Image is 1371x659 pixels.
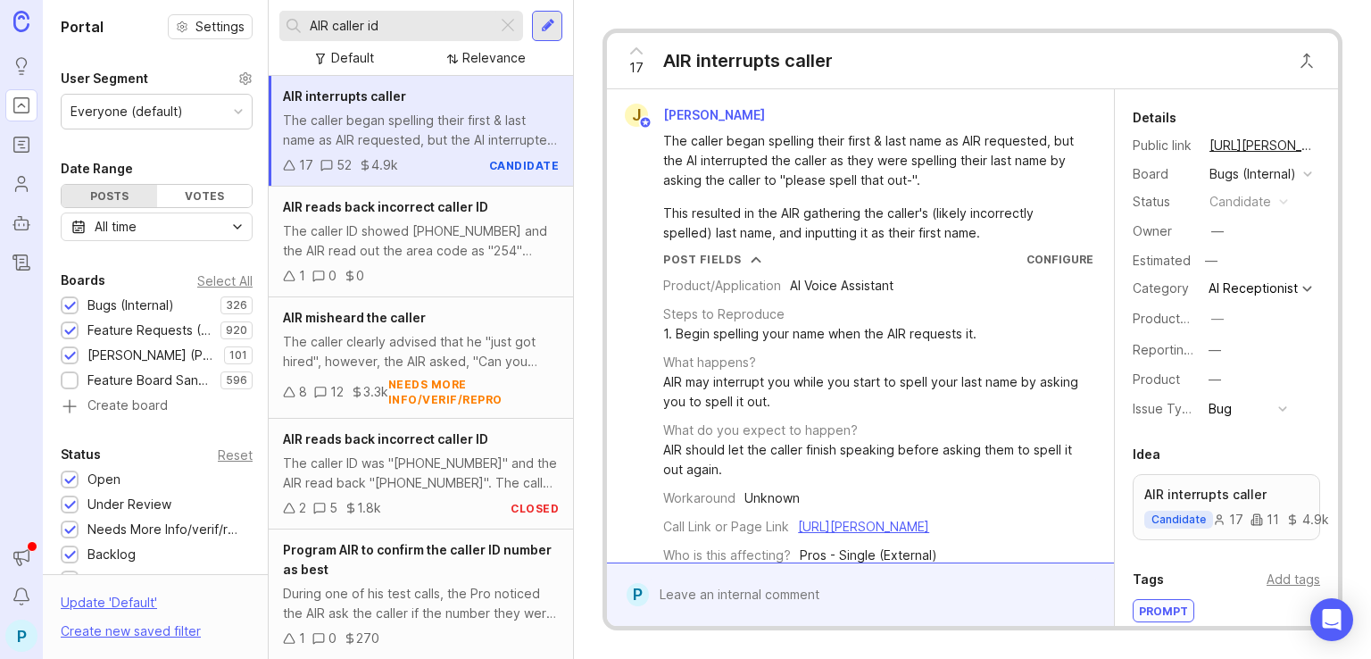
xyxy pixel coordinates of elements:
[328,629,337,648] div: 0
[329,498,337,518] div: 5
[61,593,157,621] div: Update ' Default '
[87,570,149,589] div: Candidate
[5,580,37,613] button: Notifications
[1200,249,1223,272] div: —
[614,104,779,127] a: J[PERSON_NAME]
[310,16,490,36] input: Search...
[663,546,791,565] div: Who is this affecting?
[663,440,1093,480] div: AIR should let the caller finish speaking before asking them to spell it out again.
[223,220,252,234] svg: toggle icon
[1133,136,1195,155] div: Public link
[356,266,364,286] div: 0
[226,323,247,338] p: 920
[1289,43,1325,79] button: Close button
[511,501,559,516] div: closed
[61,621,201,641] div: Create new saved filter
[462,48,526,68] div: Relevance
[5,246,37,279] a: Changelog
[1204,134,1320,157] a: [URL][PERSON_NAME]
[790,276,893,296] div: AI Voice Assistant
[157,185,253,207] div: Votes
[87,470,120,489] div: Open
[299,155,313,175] div: 17
[663,48,833,73] div: AIR interrupts caller
[625,104,648,127] div: J
[388,377,559,407] div: needs more info/verif/repro
[269,76,573,187] a: AIR interrupts callerThe caller began spelling their first & last name as AIR requested, but the ...
[5,50,37,82] a: Ideas
[489,158,560,173] div: candidate
[1209,192,1271,212] div: candidate
[639,116,652,129] img: member badge
[337,155,352,175] div: 52
[5,620,37,652] div: P
[1209,282,1298,295] div: AI Receptionist
[299,266,305,286] div: 1
[61,399,253,415] a: Create board
[1133,254,1191,267] div: Estimated
[283,454,559,493] div: The caller ID was "[PHONE_NUMBER]" and the AIR read back "[PHONE_NUMBER]". The caller asked the A...
[744,488,800,508] div: Unknown
[87,495,171,514] div: Under Review
[371,155,398,175] div: 4.9k
[95,217,137,237] div: All time
[1209,340,1221,360] div: —
[1133,444,1160,465] div: Idea
[61,270,105,291] div: Boards
[283,332,559,371] div: The caller clearly advised that he "just got hired", however, the AIR asked, "Can you please clar...
[663,324,976,344] div: 1. Begin spelling your name when the AIR requests it.
[5,89,37,121] a: Portal
[1251,513,1279,526] div: 11
[357,498,381,518] div: 1.8k
[1209,399,1232,419] div: Bug
[328,266,337,286] div: 0
[1151,513,1206,527] p: candidate
[283,199,488,214] span: AIR reads back incorrect caller ID
[1213,513,1243,526] div: 17
[283,111,559,150] div: The caller began spelling their first & last name as AIR requested, but the AI interrupted the ca...
[663,488,735,508] div: Workaround
[1133,569,1164,590] div: Tags
[87,296,174,315] div: Bugs (Internal)
[168,14,253,39] button: Settings
[299,498,306,518] div: 2
[663,372,1093,412] div: AIR may interrupt you while you start to spell your last name by asking you to spell it out.
[663,107,765,122] span: [PERSON_NAME]
[197,276,253,286] div: Select All
[663,252,761,267] button: Post Fields
[629,58,644,78] span: 17
[87,321,212,340] div: Feature Requests (Internal)
[5,129,37,161] a: Roadmaps
[663,353,756,372] div: What happens?
[1286,513,1329,526] div: 4.9k
[663,421,858,440] div: What do you expect to happen?
[5,207,37,239] a: Autopilot
[283,88,406,104] span: AIR interrupts caller
[1144,486,1309,504] p: AIR interrupts caller
[226,373,247,388] p: 596
[283,431,488,446] span: AIR reads back incorrect caller ID
[62,185,157,207] div: Posts
[283,221,559,261] div: The caller ID showed [PHONE_NUMBER] and the AIR read out the area code as "254" instead of "504".
[87,520,244,539] div: Needs More Info/verif/repro
[269,297,573,419] a: AIR misheard the callerThe caller clearly advised that he "just got hired", however, the AIR aske...
[800,546,937,565] div: Pros - Single (External)
[1133,311,1227,326] label: ProductboardID
[226,298,247,313] p: 326
[627,583,649,606] div: P
[1211,221,1224,241] div: —
[61,444,101,465] div: Status
[1133,221,1195,241] div: Owner
[283,584,559,623] div: During one of his test calls, the Pro noticed the AIR ask the caller if the number they were call...
[299,382,307,402] div: 8
[363,382,388,402] div: 3.3k
[1133,371,1180,387] label: Product
[1133,107,1176,129] div: Details
[61,158,133,179] div: Date Range
[229,348,247,363] p: 101
[1133,474,1320,540] a: AIR interrupts callercandidate17114.9k
[61,68,148,89] div: User Segment
[663,517,789,537] div: Call Link or Page Link
[1133,279,1195,298] div: Category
